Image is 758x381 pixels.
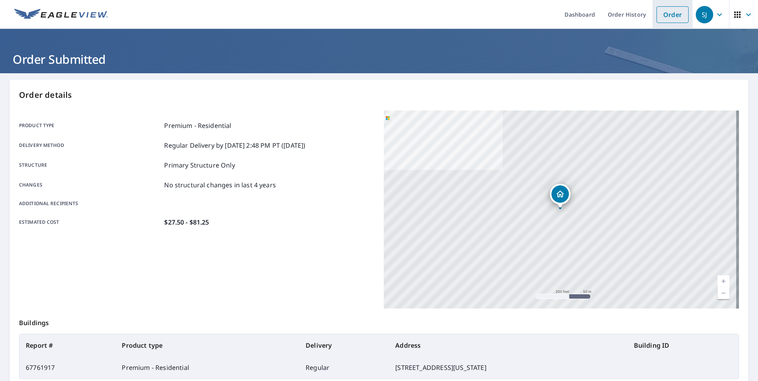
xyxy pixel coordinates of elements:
th: Building ID [628,334,739,356]
td: [STREET_ADDRESS][US_STATE] [389,356,627,379]
a: Current Level 17, Zoom Out [718,287,729,299]
p: No structural changes in last 4 years [164,180,276,190]
p: Changes [19,180,161,190]
a: Current Level 17, Zoom In [718,275,729,287]
p: Regular Delivery by [DATE] 2:48 PM PT ([DATE]) [164,141,305,150]
h1: Order Submitted [10,51,748,67]
th: Product type [115,334,299,356]
img: EV Logo [14,9,108,21]
p: Estimated cost [19,217,161,227]
th: Delivery [299,334,389,356]
p: $27.50 - $81.25 [164,217,209,227]
th: Address [389,334,627,356]
th: Report # [19,334,115,356]
a: Order [657,6,689,23]
td: Premium - Residential [115,356,299,379]
td: Regular [299,356,389,379]
p: Premium - Residential [164,121,231,130]
p: Buildings [19,309,739,334]
p: Structure [19,160,161,170]
p: Product type [19,121,161,130]
p: Order details [19,89,739,101]
p: Additional recipients [19,200,161,207]
div: SJ [696,6,713,23]
p: Primary Structure Only [164,160,235,170]
p: Delivery method [19,141,161,150]
td: 67761917 [19,356,115,379]
div: Dropped pin, building 1, Residential property, 2500 NE 59th St Kansas City, MO 64118 [550,184,570,208]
